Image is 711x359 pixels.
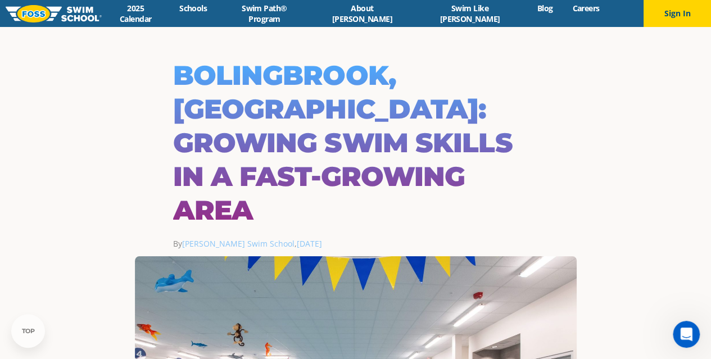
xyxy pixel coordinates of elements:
[563,3,609,13] a: Careers
[527,3,563,13] a: Blog
[22,328,35,335] div: TOP
[673,321,700,348] iframe: Intercom live chat
[173,238,295,249] span: By
[182,238,295,249] a: [PERSON_NAME] Swim School
[173,58,538,227] h1: Bolingbrook, [GEOGRAPHIC_DATA]: Growing Swim Skills in a Fast-Growing Area
[6,5,102,22] img: FOSS Swim School Logo
[297,238,322,249] a: [DATE]
[170,3,217,13] a: Schools
[413,3,527,24] a: Swim Like [PERSON_NAME]
[102,3,170,24] a: 2025 Calendar
[312,3,413,24] a: About [PERSON_NAME]
[217,3,312,24] a: Swim Path® Program
[295,238,322,249] span: ,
